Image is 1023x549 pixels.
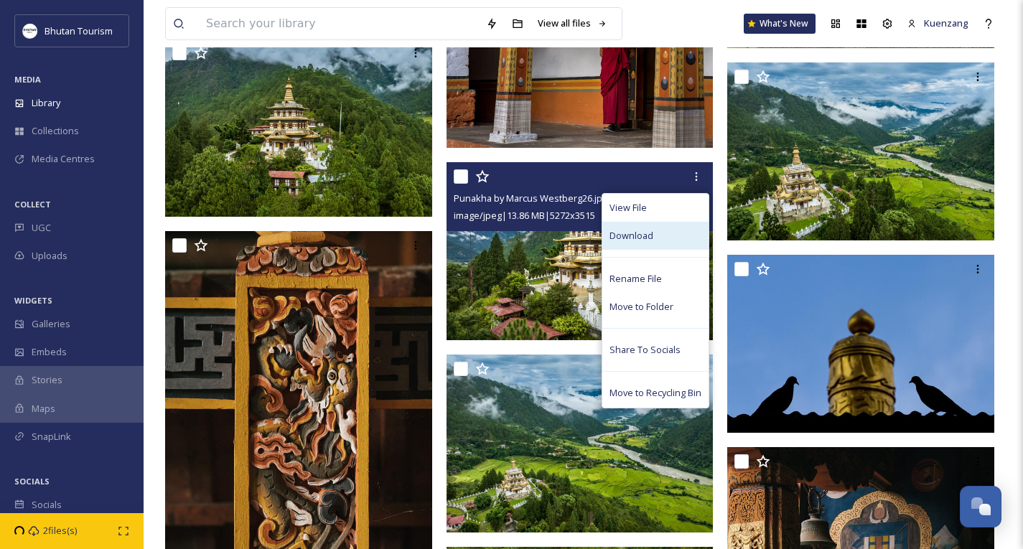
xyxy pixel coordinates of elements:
span: 2 files(s) [43,524,77,538]
span: Move to Folder [609,300,673,314]
span: Collections [32,124,79,138]
input: Search your library [199,8,479,39]
span: MEDIA [14,74,41,85]
span: Uploads [32,249,67,263]
span: Kuenzang [924,17,968,29]
span: Embeds [32,345,67,359]
span: SOCIALS [14,476,50,487]
span: Rename File [609,272,662,286]
span: SnapLink [32,430,71,444]
span: image/jpeg | 13.86 MB | 5272 x 3515 [454,209,595,222]
span: Bhutan Tourism [45,24,113,37]
span: WIDGETS [14,295,52,306]
img: Punakha by Marcus Westberg21.jpg [727,62,994,240]
span: Library [32,96,60,110]
img: Punakha by Marcus Westberg10.jpg [727,255,994,433]
span: UGC [32,221,51,235]
img: Punakha by Marcus Westberg26.jpg [447,161,714,339]
span: Galleries [32,317,70,331]
span: Socials [32,498,62,512]
img: Punakha by Marcus Westberg25.jpg [165,39,432,217]
a: View all files [531,9,615,37]
a: What's New [744,14,816,34]
span: Punakha by Marcus Westberg26.jpg [454,192,607,205]
a: Kuenzang [900,9,976,37]
span: Maps [32,402,55,416]
span: Move to Recycling Bin [609,386,701,400]
img: Punakha by Marcus Westberg22.jpg [447,354,714,532]
span: COLLECT [14,199,51,210]
span: Download [609,229,653,243]
button: Open Chat [960,486,1001,527]
span: View File [609,201,647,215]
img: BT_Logo_BB_Lockup_CMYK_High%2520Res.jpg [23,24,37,38]
span: Share To Socials [609,343,681,357]
span: Stories [32,373,62,387]
span: Media Centres [32,152,95,166]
